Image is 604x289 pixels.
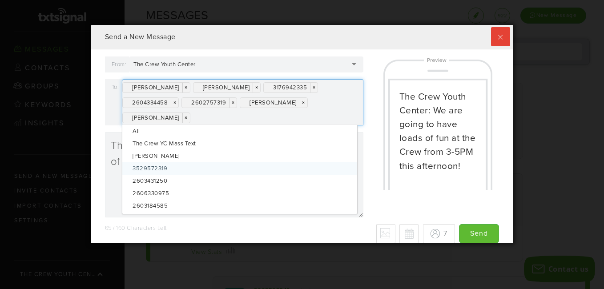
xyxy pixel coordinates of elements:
span: Send a New Message [105,32,176,41]
a: × [229,98,237,108]
div: [PERSON_NAME] [122,82,190,93]
a: × [171,98,178,108]
div: The Crew YC Mass Text [122,137,357,150]
button: 7 [423,224,455,243]
span: 65 / 160 [105,225,125,232]
a: × [182,83,190,92]
a: × [310,83,318,92]
div: 3176942335 [263,82,318,93]
a: × [182,113,190,123]
div: The Crew Youth Center [133,60,206,68]
div: 2603431250 [122,175,357,187]
div: The Crew Youth Center: We are going to have loads of fun at the Crew from 3-5PM this afternoon! [399,90,476,173]
a: × [253,83,260,92]
div: All [122,125,357,137]
div: 2606330975 [122,187,357,200]
div: 2604334458 [122,97,179,108]
div: 3529572319 [122,162,357,175]
div: [PERSON_NAME] [193,82,261,93]
span: Characters Left [127,225,167,232]
div: 2603184585 [122,200,357,212]
label: To: [112,81,119,93]
label: From: [112,58,127,71]
div: [PERSON_NAME] [122,150,357,162]
a: × [300,98,307,108]
div: [PERSON_NAME] [240,97,308,108]
div: 2602757319 [181,97,237,108]
div: [PERSON_NAME] [122,112,190,123]
div: [PERSON_NAME] [122,212,357,225]
input: Send [459,224,499,243]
